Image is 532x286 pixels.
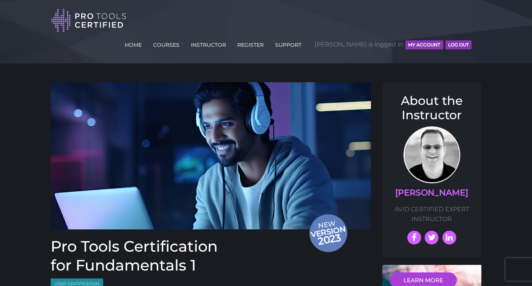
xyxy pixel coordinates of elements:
[51,82,371,229] img: Pro tools certified Fundamentals 1 Course cover
[390,94,474,123] h3: About the Instructor
[123,37,144,49] a: HOME
[151,37,181,49] a: COURSES
[309,226,347,237] span: version
[235,37,266,49] a: REGISTER
[395,188,468,198] a: [PERSON_NAME]
[315,33,472,56] span: [PERSON_NAME] is logged in
[390,205,474,224] p: AVID CERTIFIED EXPERT INSTRUCTOR
[445,40,472,49] button: Log Out
[51,237,371,275] h1: Pro Tools Certification for Fundamentals 1
[309,219,349,248] span: New
[405,40,443,49] button: MY ACCOUNT
[51,82,371,229] a: Newversion 2023
[189,37,228,49] a: INSTRUCTOR
[404,126,460,183] img: AVID Expert Instructor, Professor Scott Beckett profile photo
[310,230,349,249] span: 2023
[51,8,127,33] img: Pro Tools Certified Logo
[273,37,303,49] a: SUPPORT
